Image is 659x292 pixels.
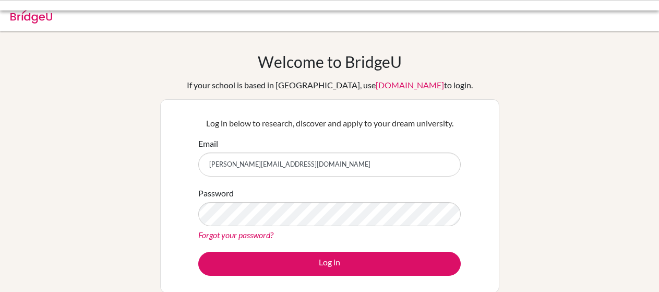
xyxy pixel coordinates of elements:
div: If your school is based in [GEOGRAPHIC_DATA], use to login. [187,79,473,91]
label: Password [198,187,234,200]
p: Log in below to research, discover and apply to your dream university. [198,117,461,130]
div: Invalid email or password. [27,8,476,21]
h1: Welcome to BridgeU [258,52,402,71]
a: Forgot your password? [198,230,273,240]
a: [DOMAIN_NAME] [376,80,444,90]
img: Bridge-U [10,7,52,24]
button: Log in [198,252,461,276]
label: Email [198,137,218,150]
